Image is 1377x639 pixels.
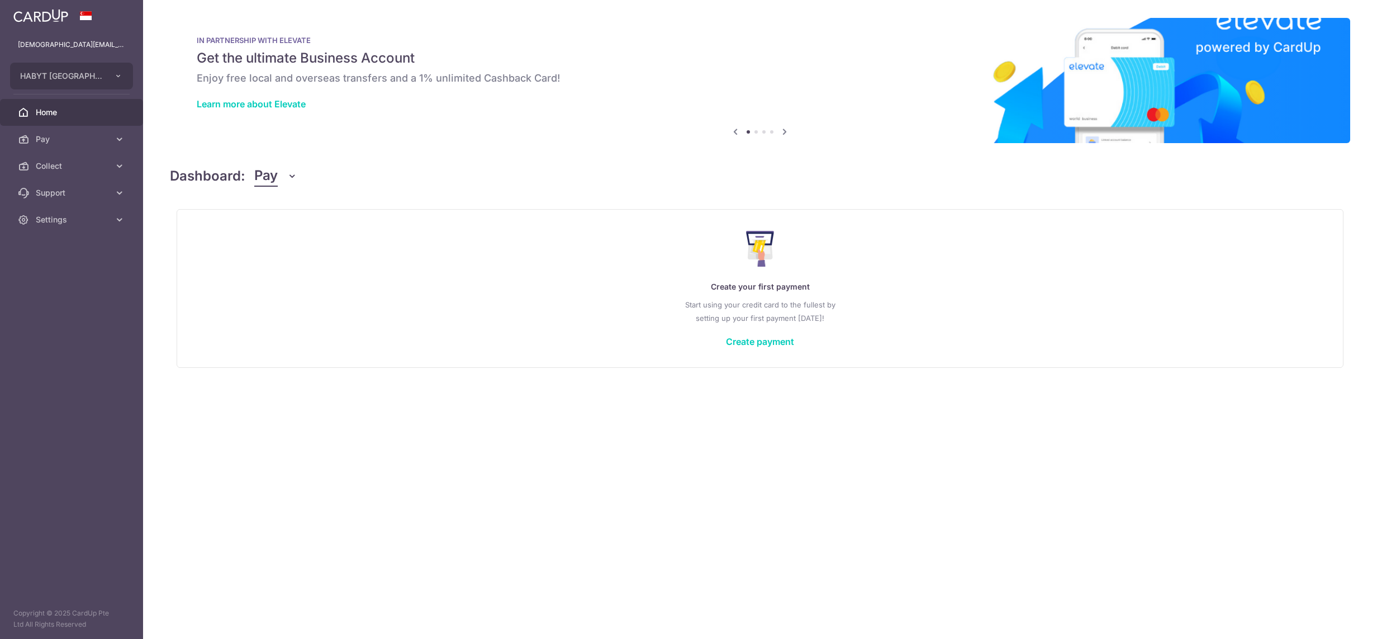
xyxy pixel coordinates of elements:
[254,165,297,187] button: Pay
[197,36,1323,45] p: IN PARTNERSHIP WITH ELEVATE
[36,187,110,198] span: Support
[36,107,110,118] span: Home
[746,231,775,267] img: Make Payment
[170,18,1350,143] img: Renovation banner
[200,298,1321,325] p: Start using your credit card to the fullest by setting up your first payment [DATE]!
[13,9,68,22] img: CardUp
[197,98,306,110] a: Learn more about Elevate
[36,214,110,225] span: Settings
[20,70,103,82] span: HABYT [GEOGRAPHIC_DATA] ONE PTE. LTD.
[197,49,1323,67] h5: Get the ultimate Business Account
[36,160,110,172] span: Collect
[254,165,278,187] span: Pay
[200,280,1321,294] p: Create your first payment
[726,336,794,347] a: Create payment
[197,72,1323,85] h6: Enjoy free local and overseas transfers and a 1% unlimited Cashback Card!
[36,134,110,145] span: Pay
[170,166,245,186] h4: Dashboard:
[10,63,133,89] button: HABYT [GEOGRAPHIC_DATA] ONE PTE. LTD.
[1305,605,1366,633] iframe: Opens a widget where you can find more information
[18,39,125,50] p: [DEMOGRAPHIC_DATA][EMAIL_ADDRESS][DOMAIN_NAME]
